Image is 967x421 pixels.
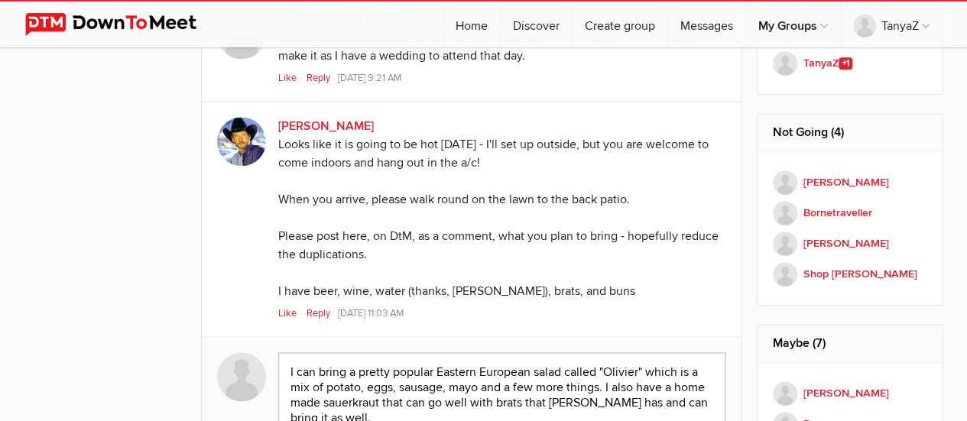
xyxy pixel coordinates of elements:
img: David Yang [773,170,797,195]
a: TanyaZ+1 [773,48,926,79]
img: Dave Nuttall [217,117,266,166]
b: Bornetraveller [803,205,872,222]
a: [PERSON_NAME] [278,118,374,134]
b: [PERSON_NAME] [803,235,889,252]
a: Reply [307,72,336,84]
a: [PERSON_NAME] [773,378,926,409]
img: TanyaZ [773,51,797,76]
img: Bornetraveller [773,201,797,225]
a: Bornetraveller [773,198,926,228]
img: Shop R J [773,262,797,287]
b: [PERSON_NAME] [803,174,889,191]
h2: Not Going (4) [773,114,926,151]
a: TanyaZ [841,2,942,47]
a: Like [278,72,299,84]
a: Discover [501,2,572,47]
a: [PERSON_NAME] [773,167,926,198]
span: Like [278,72,297,84]
b: Shop [PERSON_NAME] [803,266,917,283]
a: My Groups [746,2,840,47]
span: +1 [839,57,852,70]
span: [DATE] 11:03 AM [338,307,404,319]
img: Jeremy [773,232,797,256]
img: DownToMeet [25,13,220,36]
a: Reply [307,307,336,319]
img: Dawn P [773,381,797,406]
a: Home [443,2,500,47]
span: Like [278,307,297,319]
a: Like [278,307,299,319]
span: [DATE] 9:21 AM [338,72,401,84]
h2: Maybe (7) [773,325,926,361]
b: [PERSON_NAME] [803,385,889,402]
b: TanyaZ [803,55,852,72]
a: Messages [668,2,745,47]
a: Shop [PERSON_NAME] [773,259,926,290]
div: Looks like it is going to be hot [DATE] - I'll set up outside, but you are welcome to come indoor... [278,135,726,302]
a: [PERSON_NAME] [773,228,926,259]
a: Create group [573,2,667,47]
